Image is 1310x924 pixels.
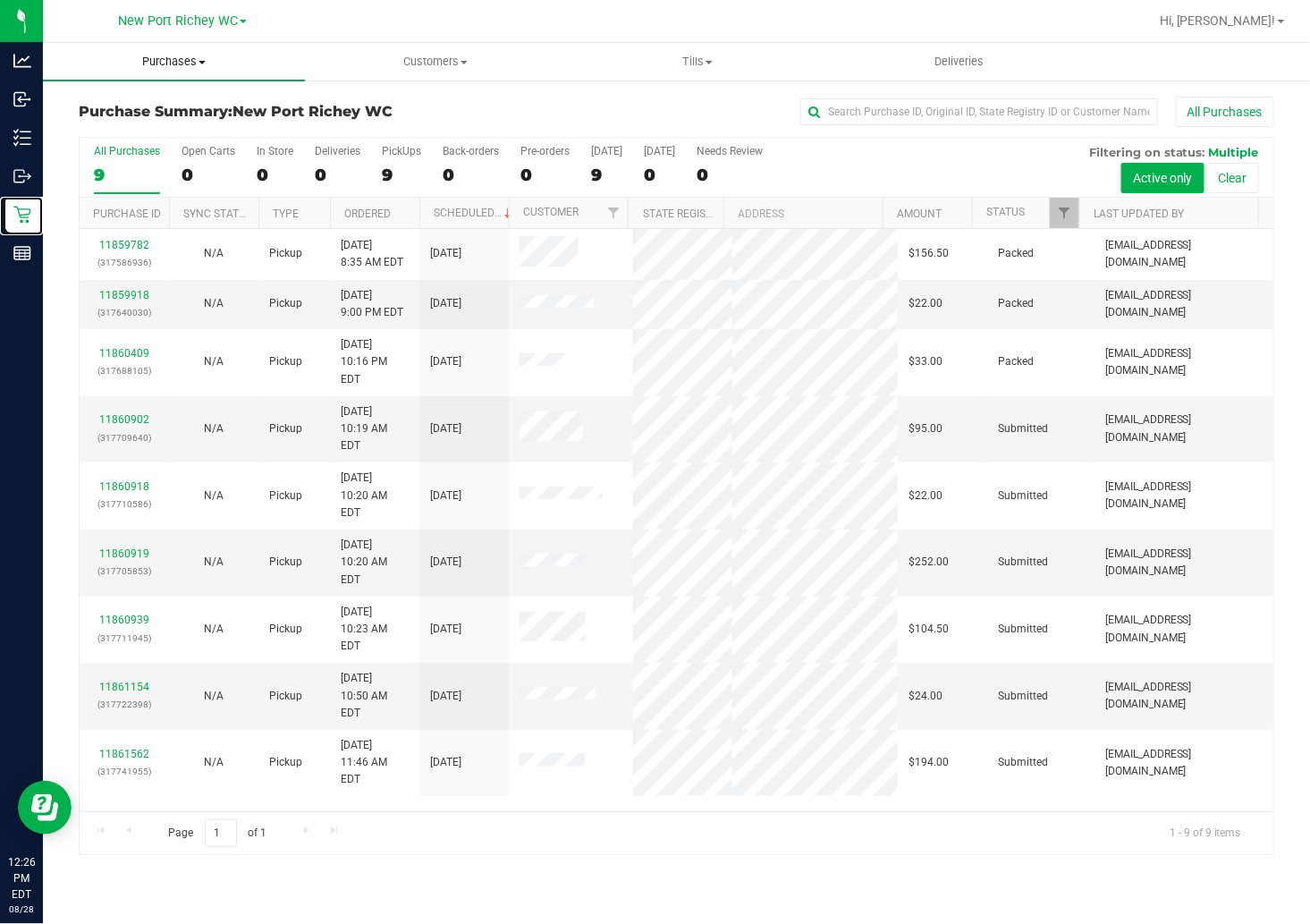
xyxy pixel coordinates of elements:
[257,145,293,157] div: In Store
[90,362,158,379] p: (317688105)
[643,208,737,220] a: State Registry ID
[986,206,1025,218] a: Status
[99,239,149,251] a: 11859782
[341,470,409,521] span: [DATE] 10:20 AM EDT
[443,145,499,157] div: Back-orders
[204,554,224,571] button: N/A
[430,420,461,437] span: [DATE]
[204,295,224,312] button: N/A
[43,43,305,81] a: Purchases
[99,748,149,760] a: 11861562
[828,43,1090,81] a: Deliveries
[204,690,224,702] span: Not Applicable
[909,554,949,571] span: $252.00
[305,43,567,81] a: Customers
[644,165,675,185] div: 0
[204,555,224,568] span: Not Applicable
[204,489,224,502] span: Not Applicable
[315,145,360,157] div: Deliveries
[93,208,161,220] a: Purchase ID
[269,621,302,638] span: Pickup
[90,763,158,780] p: (317741955)
[800,98,1158,125] input: Search Purchase ID, Original ID, State Registry ID or Customer Name...
[269,295,302,312] span: Pickup
[99,681,149,693] a: 11861154
[1094,208,1184,220] a: Last Updated By
[13,52,31,70] inline-svg: Analytics
[909,420,942,437] span: $95.00
[430,353,461,370] span: [DATE]
[998,353,1034,370] span: Packed
[99,289,149,301] a: 11859918
[909,487,942,504] span: $22.00
[269,754,302,771] span: Pickup
[1105,287,1263,321] span: [EMAIL_ADDRESS][DOMAIN_NAME]
[697,165,763,185] div: 0
[13,90,31,108] inline-svg: Inbound
[723,198,883,229] th: Address
[1121,163,1204,193] button: Active only
[269,245,302,262] span: Pickup
[99,480,149,493] a: 11860918
[204,754,224,771] button: N/A
[94,165,160,185] div: 9
[430,621,461,638] span: [DATE]
[182,165,235,185] div: 0
[204,422,224,435] span: Not Applicable
[90,304,158,321] p: (317640030)
[205,819,237,847] input: 1
[204,688,224,705] button: N/A
[341,237,403,271] span: [DATE] 8:35 AM EDT
[1105,746,1263,780] span: [EMAIL_ADDRESS][DOMAIN_NAME]
[204,756,224,768] span: Not Applicable
[430,295,461,312] span: [DATE]
[909,754,949,771] span: $194.00
[1105,345,1263,379] span: [EMAIL_ADDRESS][DOMAIN_NAME]
[13,206,31,224] inline-svg: Retail
[118,13,238,29] span: New Port Richey WC
[257,165,293,185] div: 0
[909,688,942,705] span: $24.00
[269,688,302,705] span: Pickup
[269,420,302,437] span: Pickup
[204,245,224,262] button: N/A
[90,696,158,713] p: (317722398)
[520,145,570,157] div: Pre-orders
[567,54,827,70] span: Tills
[344,208,391,220] a: Ordered
[204,353,224,370] button: N/A
[341,336,409,388] span: [DATE] 10:16 PM EDT
[523,206,579,218] a: Customer
[341,604,409,656] span: [DATE] 10:23 AM EDT
[273,208,299,220] a: Type
[430,688,461,705] span: [DATE]
[591,145,622,157] div: [DATE]
[998,245,1034,262] span: Packed
[182,145,235,157] div: Open Carts
[204,621,224,638] button: N/A
[99,413,149,426] a: 11860902
[697,145,763,157] div: Needs Review
[99,347,149,360] a: 11860409
[341,403,409,455] span: [DATE] 10:19 AM EDT
[1176,97,1274,127] button: All Purchases
[1105,411,1263,445] span: [EMAIL_ADDRESS][DOMAIN_NAME]
[998,621,1048,638] span: Submitted
[13,244,31,262] inline-svg: Reports
[998,754,1048,771] span: Submitted
[99,614,149,626] a: 11860939
[18,781,72,835] iframe: Resource center
[204,420,224,437] button: N/A
[153,819,282,847] span: Page of 1
[204,623,224,635] span: Not Applicable
[897,208,942,220] a: Amount
[90,429,158,446] p: (317709640)
[204,247,224,259] span: Not Applicable
[94,145,160,157] div: All Purchases
[909,621,949,638] span: $104.50
[910,54,1008,70] span: Deliveries
[79,104,478,120] h3: Purchase Summary:
[909,245,949,262] span: $156.50
[430,554,461,571] span: [DATE]
[566,43,828,81] a: Tills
